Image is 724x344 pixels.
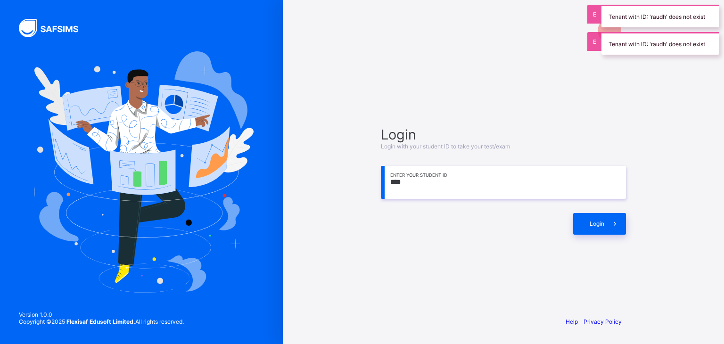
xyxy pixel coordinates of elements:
[19,318,184,325] span: Copyright © 2025 All rights reserved.
[590,220,604,227] span: Login
[381,143,510,150] span: Login with your student ID to take your test/exam
[566,318,578,325] a: Help
[601,5,719,27] div: Tenant with ID: 'raudh' does not exist
[601,32,719,55] div: Tenant with ID: 'raudh' does not exist
[66,318,135,325] strong: Flexisaf Edusoft Limited.
[584,318,622,325] a: Privacy Policy
[19,19,90,37] img: SAFSIMS Logo
[381,126,626,143] span: Login
[29,51,254,293] img: Hero Image
[19,311,184,318] span: Version 1.0.0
